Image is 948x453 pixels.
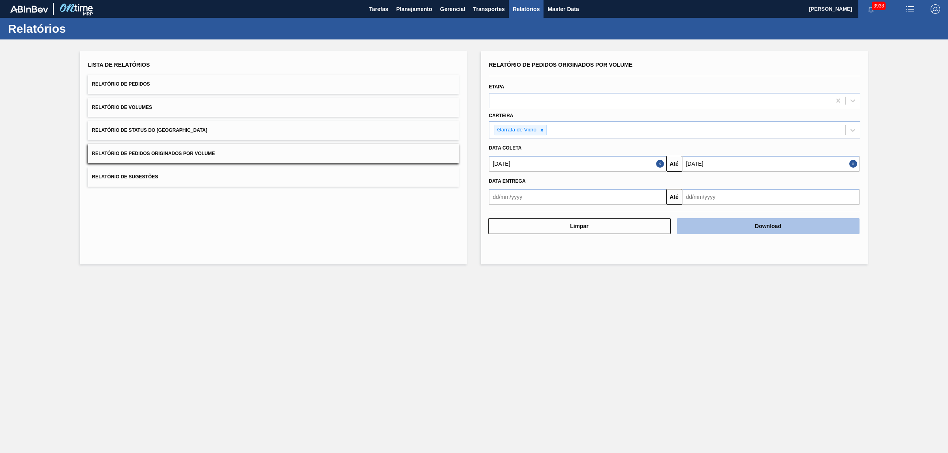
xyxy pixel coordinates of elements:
span: Relatório de Pedidos Originados por Volume [92,151,215,156]
span: Planejamento [396,4,432,14]
button: Até [666,189,682,205]
img: TNhmsLtSVTkK8tSr43FrP2fwEKptu5GPRR3wAAAABJRU5ErkJggg== [10,6,48,13]
label: Etapa [489,84,504,90]
span: Relatório de Volumes [92,105,152,110]
button: Download [677,218,860,234]
span: Lista de Relatórios [88,62,150,68]
button: Notificações [858,4,884,15]
input: dd/mm/yyyy [682,189,860,205]
input: dd/mm/yyyy [489,156,666,172]
div: Garrafa de Vidro [495,125,538,135]
h1: Relatórios [8,24,148,33]
button: Relatório de Volumes [88,98,459,117]
button: Relatório de Sugestões [88,167,459,187]
span: Relatório de Status do [GEOGRAPHIC_DATA] [92,127,207,133]
img: Logout [931,4,940,14]
span: Relatório de Sugestões [92,174,158,180]
span: Relatório de Pedidos [92,81,150,87]
span: Data coleta [489,145,522,151]
span: Gerencial [440,4,465,14]
button: Close [849,156,860,172]
span: Master Data [547,4,579,14]
img: userActions [905,4,915,14]
span: Data Entrega [489,178,526,184]
span: Relatório de Pedidos Originados por Volume [489,62,633,68]
span: 3938 [872,2,886,10]
span: Tarefas [369,4,388,14]
span: Relatórios [513,4,540,14]
span: Transportes [473,4,505,14]
button: Close [656,156,666,172]
button: Limpar [488,218,671,234]
button: Relatório de Status do [GEOGRAPHIC_DATA] [88,121,459,140]
input: dd/mm/yyyy [489,189,666,205]
button: Relatório de Pedidos [88,75,459,94]
button: Relatório de Pedidos Originados por Volume [88,144,459,163]
button: Até [666,156,682,172]
label: Carteira [489,113,513,118]
input: dd/mm/yyyy [682,156,860,172]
